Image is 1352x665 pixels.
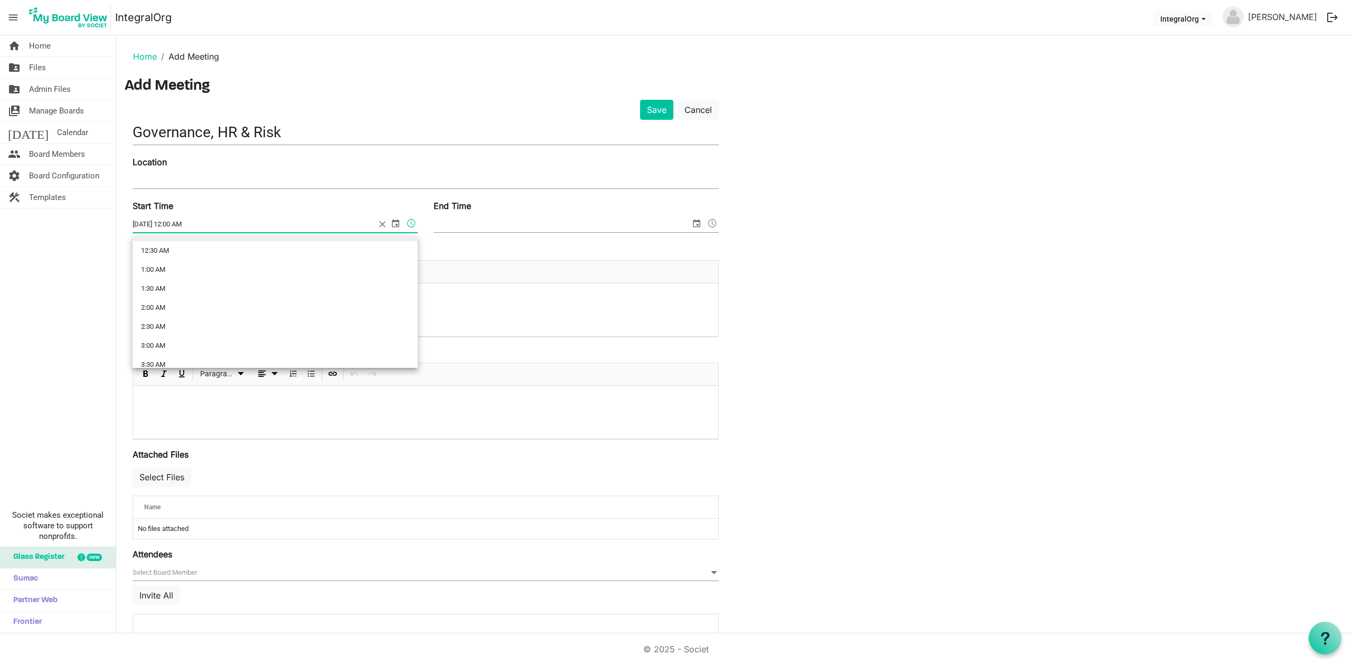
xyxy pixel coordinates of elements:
button: Paragraph dropdownbutton [196,367,249,381]
li: Add Meeting [157,50,219,63]
span: switch_account [8,100,21,121]
span: Board Configuration [29,165,99,186]
label: Start Time [133,199,173,212]
span: Home [29,35,51,56]
span: Templates [29,187,66,208]
span: [DATE] [8,122,49,143]
button: logout [1321,6,1344,28]
div: Formats [194,363,250,385]
label: End Time [434,199,471,212]
button: Bold [139,367,153,381]
img: no-profile-picture.svg [1223,6,1244,27]
button: IntegralOrg dropdownbutton [1153,11,1213,26]
span: settings [8,165,21,186]
span: home [8,35,21,56]
img: My Board View Logo [26,4,111,31]
span: Admin Files [29,79,71,100]
span: Calendar [57,122,88,143]
span: select [389,216,402,230]
div: Bold [137,363,155,385]
span: menu [3,7,23,27]
label: Location [133,156,167,168]
a: Cancel [678,100,719,120]
button: dropdownbutton [252,367,283,381]
li: 12:30 AM [133,241,418,260]
button: Select Files [133,467,191,487]
li: 1:00 AM [133,260,418,279]
label: Attached Files [133,448,189,461]
li: 1:30 AM [133,279,418,298]
div: new [87,554,102,561]
li: 2:00 AM [133,298,418,317]
button: Bulleted List [304,367,318,381]
span: construction [8,187,21,208]
span: Societ makes exceptional software to support nonprofits. [5,510,111,541]
button: Invite All [133,585,180,605]
a: My Board View Logo [26,4,115,31]
button: Save [640,100,673,120]
span: Glass Register [8,547,64,568]
li: 3:30 AM [133,355,418,374]
a: © 2025 - Societ [643,644,709,654]
label: Attendees [133,548,172,560]
a: Home [133,51,157,62]
li: 2:30 AM [133,317,418,336]
div: Alignments [250,363,285,385]
button: Italic [157,367,171,381]
button: Underline [175,367,189,381]
a: IntegralOrg [115,7,172,28]
button: Numbered List [286,367,301,381]
span: Board Members [29,144,85,165]
div: Numbered List [284,363,302,385]
td: No files attached [133,519,718,539]
button: Insert Link [326,367,340,381]
span: select [690,216,703,230]
span: Sumac [8,568,38,590]
span: Files [29,57,46,78]
span: Paragraph [200,367,234,381]
span: Name [144,503,161,511]
div: Underline [173,363,191,385]
span: folder_shared [8,79,21,100]
input: Title [133,120,719,145]
span: Frontier [8,612,42,633]
a: [PERSON_NAME] [1244,6,1321,27]
span: people [8,144,21,165]
div: Italic [155,363,173,385]
span: Manage Boards [29,100,84,121]
li: 3:00 AM [133,336,418,355]
div: Insert Link [324,363,342,385]
h3: Add Meeting [125,78,1344,96]
span: folder_shared [8,57,21,78]
div: Bulleted List [302,363,320,385]
span: Partner Web [8,590,58,611]
span: close [375,216,389,232]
